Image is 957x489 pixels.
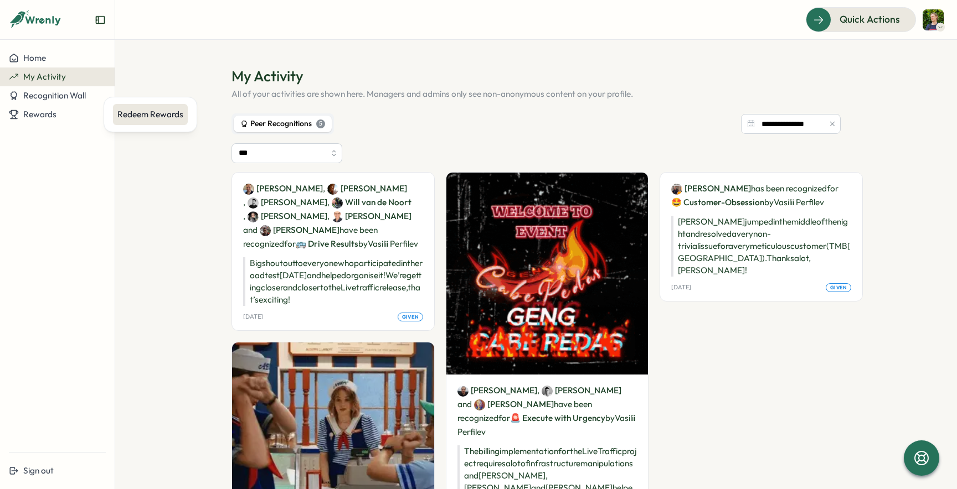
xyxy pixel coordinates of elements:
p: [DATE] [243,313,263,320]
span: Recognition Wall [23,90,86,101]
a: Paul Cernek[PERSON_NAME] [327,183,407,195]
span: Sign out [23,465,54,476]
a: Chris Waddell[PERSON_NAME] [243,183,323,195]
img: Wesley Hartford [474,399,485,410]
span: , [243,195,327,209]
a: Jacob Johnston[PERSON_NAME] [248,210,327,222]
p: Big shoutout to everyone who participated in the road test [DATE] and helped organise it! We’re g... [243,257,423,306]
span: and [243,224,258,236]
span: for [498,413,510,423]
span: Quick Actions [840,12,900,27]
span: given [402,313,419,321]
a: Redeem Rewards [113,104,188,125]
img: Chirayu Shah [248,197,259,209]
a: Yasha Podeszwa[PERSON_NAME] [260,224,339,236]
h1: My Activity [231,66,841,86]
span: , [537,383,621,397]
div: Peer Recognitions [240,118,325,130]
span: 🚨 Execute with Urgency [510,413,605,423]
a: Wesley Hartford[PERSON_NAME] [474,398,554,410]
p: [PERSON_NAME] jumped in the middle of the night and resolved a very non-trivial issue for a very ... [671,216,851,277]
img: Jonathan Moscardini [671,184,682,195]
a: Nate Kis[PERSON_NAME] [457,384,537,397]
img: Alex Miles [542,386,553,397]
span: , [243,209,327,223]
span: and [457,398,472,410]
span: , [327,209,411,223]
a: Jonathan Moscardini[PERSON_NAME] [671,183,751,195]
img: Nate Kis [457,386,469,397]
a: Alex Miles[PERSON_NAME] [542,384,621,397]
p: have been recognized by Vasilii Perfilev [457,383,637,439]
p: has been recognized by Vasilii Perfilev [671,181,851,209]
button: Expand sidebar [95,14,106,25]
span: Home [23,53,46,63]
span: Rewards [23,109,56,119]
button: Quick Actions [806,7,916,32]
div: Redeem Rewards [117,108,183,121]
img: Vasilii Perfilev [923,9,944,30]
p: All of your activities are shown here. Managers and admins only see non-anonymous content on your... [231,88,841,100]
span: 🤩 Customer-Obsession [671,197,764,207]
span: for [284,238,296,249]
span: My Activity [23,71,66,82]
img: Jacob Johnston [248,211,259,222]
span: for [827,183,838,194]
div: 5 [316,119,325,128]
span: given [830,284,847,292]
p: have been recognized by Vasilii Perfilev [243,181,423,251]
span: , [323,181,407,195]
img: John Henderson [332,211,343,222]
span: 🚌 Drive Results [296,238,358,249]
img: Paul Cernek [327,184,338,195]
a: John Henderson[PERSON_NAME] [332,210,411,222]
img: Recognition Image [446,173,649,374]
img: Will van de Noort [332,197,343,209]
a: Chirayu Shah[PERSON_NAME] [248,196,327,209]
p: [DATE] [671,284,691,291]
span: , [327,195,411,209]
img: Chris Waddell [243,184,254,195]
a: Will van de NoortWill van de Noort [332,196,411,209]
img: Yasha Podeszwa [260,225,271,236]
